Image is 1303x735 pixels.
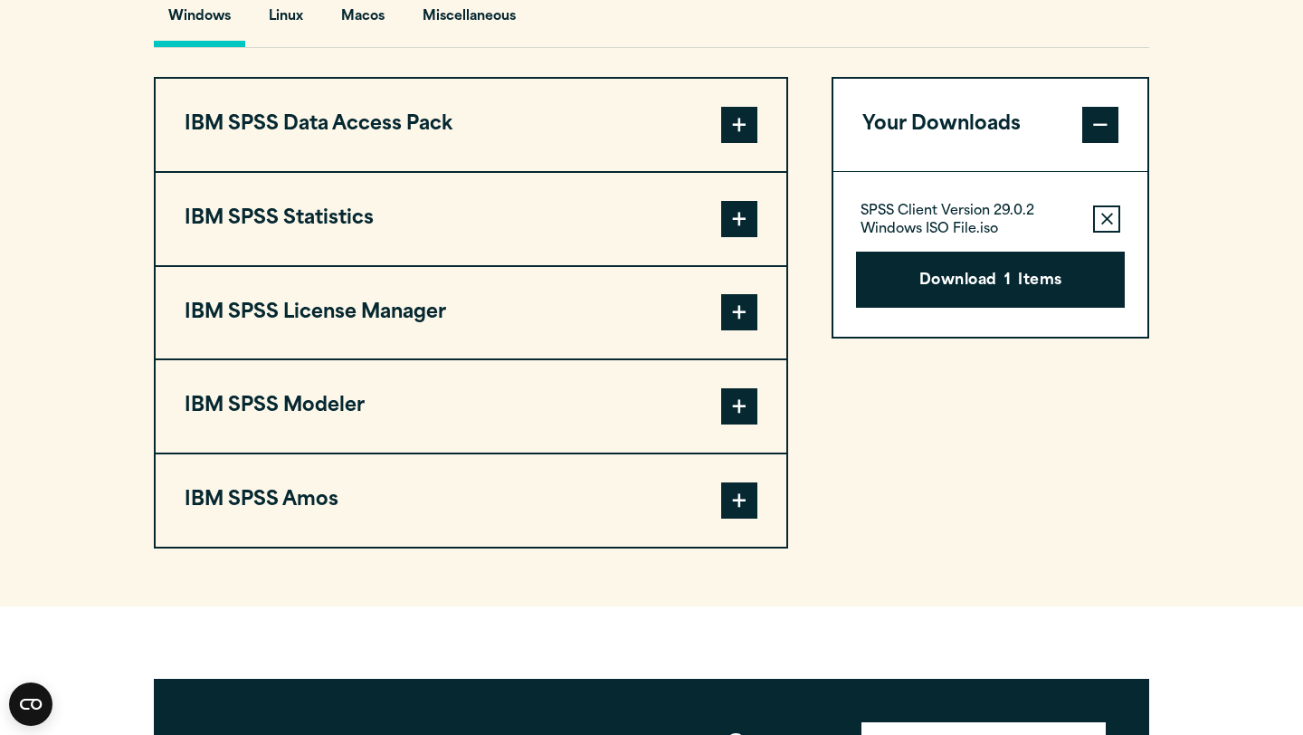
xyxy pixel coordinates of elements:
span: 1 [1004,270,1011,293]
button: IBM SPSS License Manager [156,267,786,359]
button: IBM SPSS Modeler [156,360,786,453]
button: Download1Items [856,252,1125,308]
button: Open CMP widget [9,682,52,726]
button: IBM SPSS Amos [156,454,786,547]
button: Your Downloads [833,79,1147,171]
button: IBM SPSS Statistics [156,173,786,265]
div: Your Downloads [833,171,1147,337]
p: SPSS Client Version 29.0.2 Windows ISO File.iso [861,203,1079,239]
button: IBM SPSS Data Access Pack [156,79,786,171]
